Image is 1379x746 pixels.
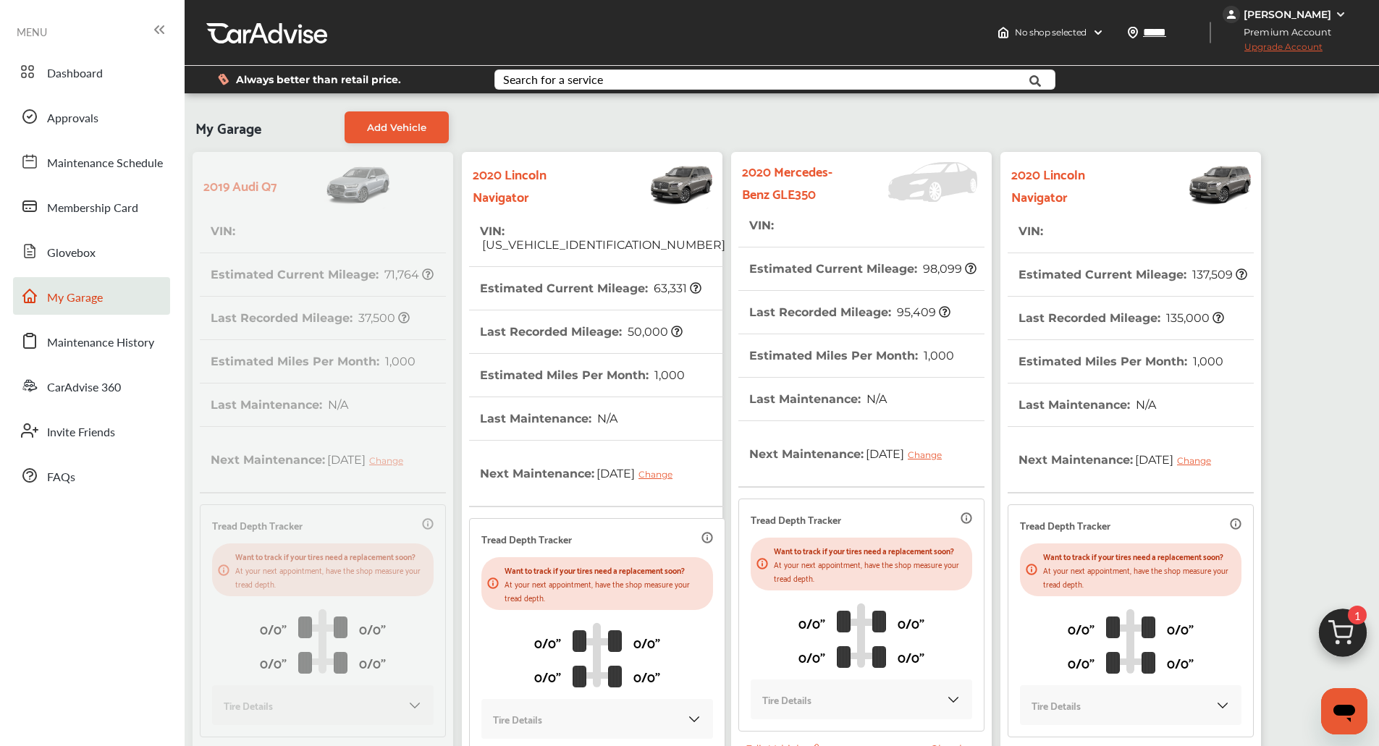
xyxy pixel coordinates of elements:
span: 63,331 [651,281,701,295]
strong: 2020 Lincoln Navigator [473,162,601,207]
span: Premium Account [1224,25,1342,40]
span: Add Vehicle [367,122,426,133]
span: Dashboard [47,64,103,83]
span: [US_VEHICLE_IDENTIFICATION_NUMBER] [480,238,725,252]
th: Last Recorded Mileage : [749,291,950,334]
img: WGsFRI8htEPBVLJbROoPRyZpYNWhNONpIPPETTm6eUC0GeLEiAAAAAElFTkSuQmCC [1335,9,1346,20]
span: N/A [595,412,617,425]
img: header-home-logo.8d720a4f.svg [998,27,1009,38]
span: 137,509 [1190,268,1247,281]
span: 1,000 [922,349,954,363]
a: FAQs [13,457,170,494]
span: Maintenance Schedule [47,154,163,173]
img: tire_track_logo.b900bcbc.svg [837,603,886,668]
th: Estimated Current Mileage : [480,267,701,310]
p: Tire Details [493,711,542,727]
span: CarAdvise 360 [47,378,121,397]
img: cart_icon.3d0951e8.svg [1308,602,1378,671]
span: 98,099 [921,262,977,276]
a: CarAdvise 360 [13,367,170,404]
a: Membership Card [13,187,170,225]
p: 0/0" [633,631,660,653]
div: Search for a service [503,74,603,85]
span: 95,409 [895,305,950,319]
img: tire_track_logo.b900bcbc.svg [573,622,622,687]
img: dollor_label_vector.a70140d1.svg [218,73,229,85]
p: Tire Details [762,691,811,708]
span: N/A [864,392,887,406]
a: My Garage [13,277,170,315]
img: KOKaJQAAAABJRU5ErkJggg== [946,692,961,707]
a: Add Vehicle [345,111,449,143]
p: 0/0" [798,645,825,668]
th: Estimated Miles Per Month : [480,354,685,397]
span: [DATE] [594,455,683,491]
p: 0/0" [798,611,825,634]
a: Glovebox [13,232,170,270]
span: Always better than retail price. [236,75,401,85]
th: Estimated Miles Per Month : [749,334,954,377]
th: Last Maintenance : [749,378,887,420]
iframe: Button to launch messaging window [1321,688,1367,734]
span: 1 [1348,606,1367,624]
span: 50,000 [625,325,683,339]
p: 0/0" [1068,617,1095,640]
img: Vehicle [841,162,984,202]
img: Vehicle [1139,159,1254,210]
a: Dashboard [13,53,170,90]
a: Maintenance History [13,322,170,360]
div: [PERSON_NAME] [1244,8,1331,21]
th: Last Recorded Mileage : [480,310,683,353]
p: At your next appointment, have the shop measure your tread depth. [505,577,707,604]
span: FAQs [47,468,75,487]
p: 0/0" [1068,651,1095,674]
p: Tire Details [1032,697,1081,713]
div: Change [908,449,949,460]
th: Estimated Current Mileage : [749,247,977,290]
th: Next Maintenance : [480,441,683,506]
img: location_vector.a44bc228.svg [1127,27,1139,38]
p: 0/0" [898,611,924,634]
span: 1,000 [652,368,685,382]
th: Last Recorded Mileage : [1019,297,1224,339]
strong: 2020 Mercedes-Benz GLE350 [742,159,841,204]
span: My Garage [47,289,103,308]
span: No shop selected [1015,27,1087,38]
p: 0/0" [633,665,660,687]
img: jVpblrzwTbfkPYzPPzSLxeg0AAAAASUVORK5CYII= [1223,6,1240,23]
span: Upgrade Account [1223,41,1323,59]
img: header-divider.bc55588e.svg [1210,22,1211,43]
span: N/A [1134,398,1156,412]
p: Tread Depth Tracker [751,511,841,527]
img: Vehicle [601,159,715,210]
th: Next Maintenance : [1019,427,1222,492]
strong: 2020 Lincoln Navigator [1011,162,1139,207]
p: Tread Depth Tracker [481,530,572,547]
p: 0/0" [1167,651,1194,674]
p: 0/0" [1167,617,1194,640]
img: KOKaJQAAAABJRU5ErkJggg== [1215,698,1230,713]
img: header-down-arrow.9dd2ce7d.svg [1092,27,1104,38]
p: At your next appointment, have the shop measure your tread depth. [774,557,966,585]
th: VIN : [749,204,776,247]
span: Membership Card [47,199,138,218]
span: Glovebox [47,244,96,263]
img: tire_track_logo.b900bcbc.svg [1106,609,1155,674]
p: At your next appointment, have the shop measure your tread depth. [1043,563,1236,590]
p: 0/0" [898,645,924,668]
span: [DATE] [1133,441,1222,478]
th: Estimated Current Mileage : [1019,253,1247,296]
img: KOKaJQAAAABJRU5ErkJggg== [687,712,701,726]
span: 135,000 [1164,311,1224,325]
span: Invite Friends [47,423,115,442]
p: 0/0" [534,665,561,687]
th: VIN : [1019,210,1045,253]
p: Want to track if your tires need a replacement soon? [505,563,707,577]
a: Approvals [13,98,170,135]
span: Approvals [47,109,98,128]
span: [DATE] [864,436,953,472]
a: Invite Friends [13,412,170,449]
span: MENU [17,26,47,38]
a: Maintenance Schedule [13,143,170,180]
p: 0/0" [534,631,561,653]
